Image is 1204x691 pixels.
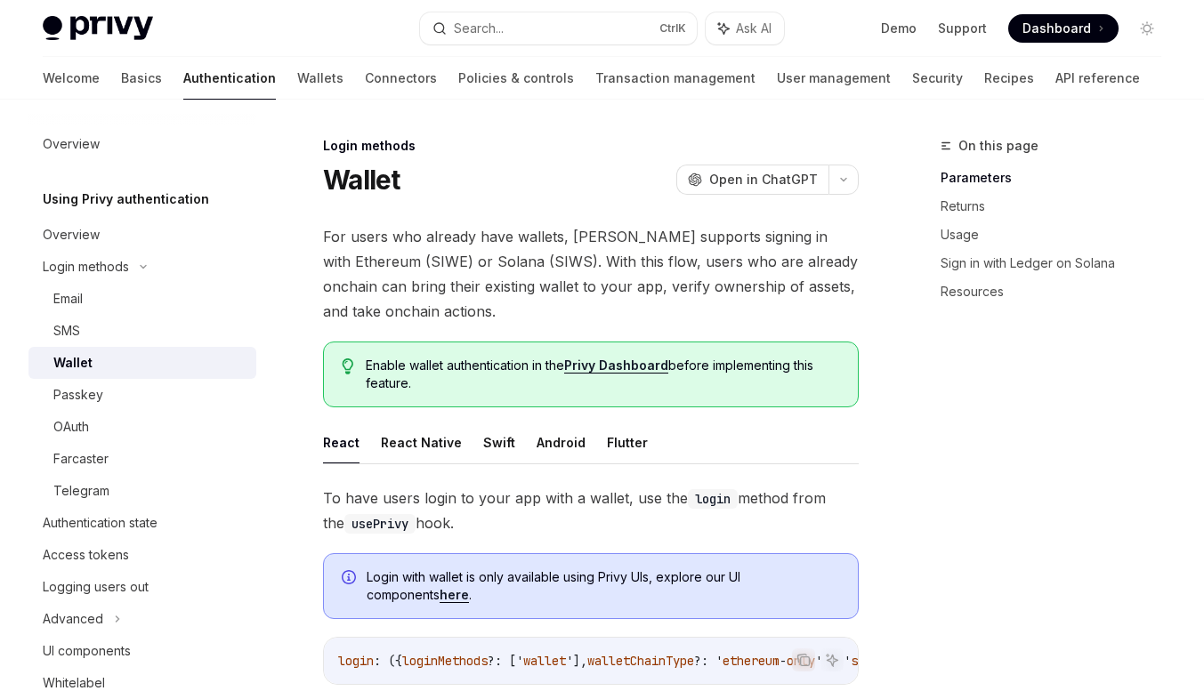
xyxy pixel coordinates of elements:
[420,12,696,44] button: Search...CtrlK
[723,653,780,669] span: ethereum
[1022,20,1091,37] span: Dashboard
[820,648,844,671] button: Ask AI
[458,57,574,100] a: Policies & controls
[53,480,109,502] div: Telegram
[323,224,859,324] span: For users who already have wallets, [PERSON_NAME] supports signing in with Ethereum (SIWE) or Sol...
[881,20,917,37] a: Demo
[121,57,162,100] a: Basics
[941,249,1176,277] a: Sign in with Ledger on Solana
[43,544,129,566] div: Access tokens
[53,320,80,341] div: SMS
[323,137,859,155] div: Login methods
[564,358,668,374] a: Privy Dashboard
[659,21,686,36] span: Ctrl K
[342,358,354,374] svg: Tip
[941,221,1176,249] a: Usage
[815,653,851,669] span: ' | '
[43,256,129,277] div: Login methods
[1133,14,1161,43] button: Toggle dark mode
[323,486,859,535] span: To have users login to your app with a wallet, use the method from the hook.
[28,219,256,251] a: Overview
[28,128,256,160] a: Overview
[566,653,587,669] span: '],
[43,576,149,598] div: Logging users out
[28,283,256,315] a: Email
[537,422,586,463] button: Android
[688,489,738,509] code: login
[344,514,416,534] code: usePrivy
[587,653,694,669] span: walletChainType
[366,357,840,392] span: Enable wallet authentication in the before implementing this feature.
[43,512,158,534] div: Authentication state
[488,653,523,669] span: ?: ['
[53,448,109,470] div: Farcaster
[28,507,256,539] a: Authentication state
[338,653,374,669] span: login
[483,422,515,463] button: Swift
[43,16,153,41] img: light logo
[851,653,893,669] span: solana
[736,20,772,37] span: Ask AI
[780,653,787,669] span: -
[53,352,93,374] div: Wallet
[43,57,100,100] a: Welcome
[28,635,256,667] a: UI components
[43,133,100,155] div: Overview
[43,640,131,662] div: UI components
[941,192,1176,221] a: Returns
[694,653,723,669] span: ?: '
[523,653,566,669] span: wallet
[53,416,89,438] div: OAuth
[28,443,256,475] a: Farcaster
[297,57,343,100] a: Wallets
[941,164,1176,192] a: Parameters
[706,12,784,44] button: Ask AI
[1008,14,1119,43] a: Dashboard
[43,189,209,210] h5: Using Privy authentication
[183,57,276,100] a: Authentication
[28,411,256,443] a: OAuth
[787,653,815,669] span: only
[28,315,256,347] a: SMS
[709,171,818,189] span: Open in ChatGPT
[941,277,1176,306] a: Resources
[938,20,987,37] a: Support
[1055,57,1140,100] a: API reference
[342,570,360,588] svg: Info
[53,384,103,406] div: Passkey
[28,475,256,507] a: Telegram
[454,18,504,39] div: Search...
[381,422,462,463] button: React Native
[365,57,437,100] a: Connectors
[53,288,83,309] div: Email
[984,57,1034,100] a: Recipes
[912,57,963,100] a: Security
[958,135,1038,157] span: On this page
[607,422,648,463] button: Flutter
[374,653,402,669] span: : ({
[28,379,256,411] a: Passkey
[402,653,488,669] span: loginMethods
[595,57,756,100] a: Transaction management
[676,165,828,195] button: Open in ChatGPT
[792,648,815,671] button: Copy the contents from the code block
[28,539,256,571] a: Access tokens
[323,164,400,196] h1: Wallet
[43,224,100,245] div: Overview
[323,422,360,463] button: React
[440,587,469,603] a: here
[367,568,840,604] span: Login with wallet is only available using Privy UIs, explore our UI components .
[777,57,891,100] a: User management
[28,347,256,379] a: Wallet
[28,571,256,603] a: Logging users out
[43,608,103,630] div: Advanced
